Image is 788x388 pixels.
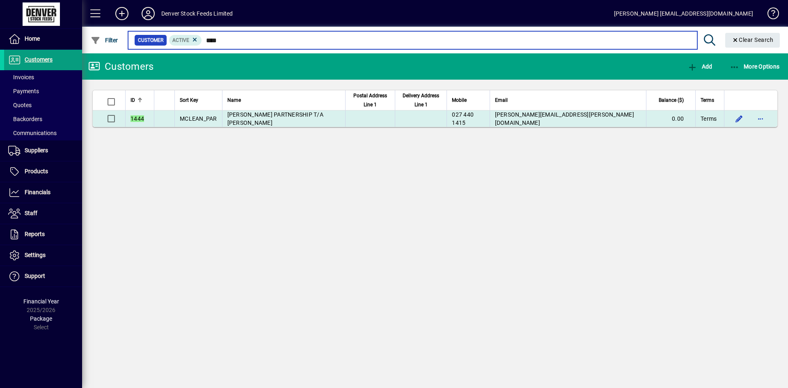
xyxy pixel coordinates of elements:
div: Mobile [452,96,484,105]
span: Add [687,63,712,70]
span: Package [30,315,52,322]
div: ID [131,96,149,105]
span: [PERSON_NAME] PARTNERSHIP T/A [PERSON_NAME] [227,111,323,126]
button: More Options [728,59,782,74]
span: Suppliers [25,147,48,154]
span: Staff [25,210,37,216]
span: Delivery Address Line 1 [400,91,442,109]
a: Home [4,29,82,49]
em: 1444 [131,115,144,122]
span: Customers [25,56,53,63]
span: Name [227,96,241,105]
span: Active [172,37,189,43]
a: Products [4,161,82,182]
td: 0.00 [646,110,695,127]
span: Financial Year [23,298,59,305]
a: Staff [4,203,82,224]
span: Reports [25,231,45,237]
span: Customer [138,36,163,44]
span: Communications [8,130,57,136]
button: More options [754,112,767,125]
a: Knowledge Base [761,2,778,28]
span: Backorders [8,116,42,122]
span: Quotes [8,102,32,108]
div: [PERSON_NAME] [EMAIL_ADDRESS][DOMAIN_NAME] [614,7,753,20]
button: Profile [135,6,161,21]
span: [PERSON_NAME][EMAIL_ADDRESS][PERSON_NAME][DOMAIN_NAME] [495,111,634,126]
span: Filter [91,37,118,44]
a: Quotes [4,98,82,112]
button: Edit [733,112,746,125]
div: Email [495,96,641,105]
button: Filter [89,33,120,48]
span: More Options [730,63,780,70]
span: Terms [701,115,717,123]
span: ID [131,96,135,105]
span: Balance ($) [659,96,684,105]
a: Financials [4,182,82,203]
div: Name [227,96,340,105]
span: Invoices [8,74,34,80]
div: Balance ($) [651,96,691,105]
span: Payments [8,88,39,94]
button: Add [109,6,135,21]
span: MCLEAN_PAR [180,115,217,122]
a: Communications [4,126,82,140]
button: Add [685,59,714,74]
div: Denver Stock Feeds Limited [161,7,233,20]
a: Backorders [4,112,82,126]
span: Mobile [452,96,467,105]
span: Terms [701,96,714,105]
a: Payments [4,84,82,98]
span: Clear Search [732,37,774,43]
a: Settings [4,245,82,266]
a: Reports [4,224,82,245]
span: Products [25,168,48,174]
span: Settings [25,252,46,258]
span: Email [495,96,508,105]
div: Customers [88,60,153,73]
span: 027 440 1415 [452,111,474,126]
a: Suppliers [4,140,82,161]
button: Clear [725,33,780,48]
a: Support [4,266,82,287]
span: Financials [25,189,50,195]
span: Home [25,35,40,42]
span: Support [25,273,45,279]
span: Postal Address Line 1 [350,91,390,109]
a: Invoices [4,70,82,84]
span: Sort Key [180,96,198,105]
mat-chip: Activation Status: Active [169,35,202,46]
